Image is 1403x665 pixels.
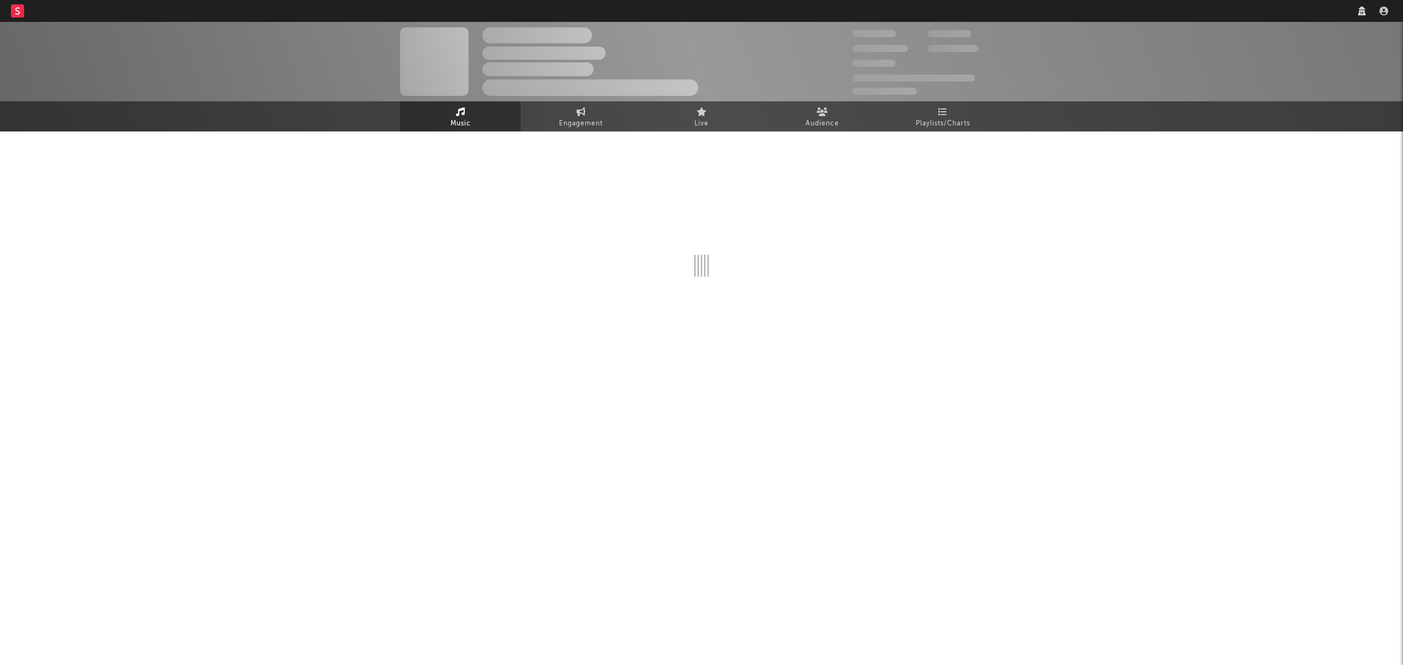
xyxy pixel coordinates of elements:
a: Music [400,101,521,131]
span: Playlists/Charts [916,117,970,130]
a: Live [641,101,762,131]
span: 300,000 [852,30,896,37]
span: Engagement [559,117,603,130]
span: 50,000,000 [852,45,908,52]
a: Engagement [521,101,641,131]
span: Audience [806,117,839,130]
span: 100,000 [928,30,971,37]
span: 1,000,000 [928,45,978,52]
a: Playlists/Charts [882,101,1003,131]
a: Audience [762,101,882,131]
span: Live [694,117,709,130]
span: Music [450,117,471,130]
span: 50,000,000 Monthly Listeners [852,74,975,82]
span: 100,000 [852,60,896,67]
span: Jump Score: 85.0 [852,88,917,95]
